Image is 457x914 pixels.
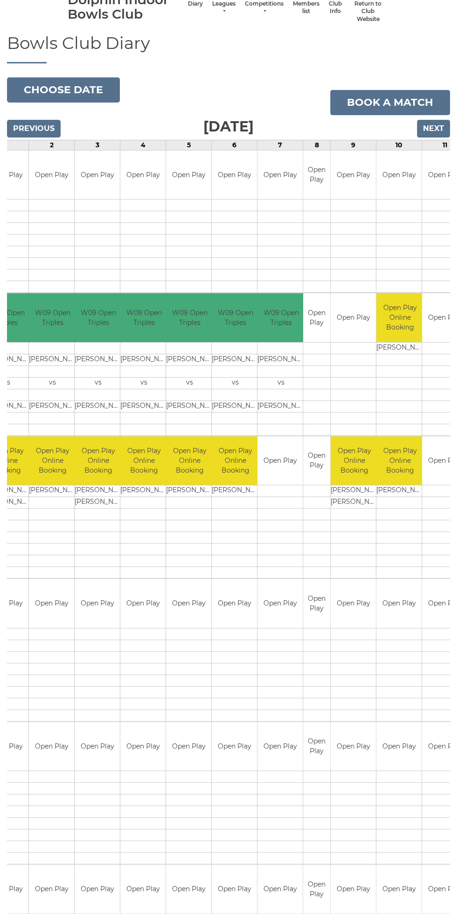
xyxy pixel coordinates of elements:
[166,377,213,389] td: vs
[166,865,211,914] td: Open Play
[376,579,422,628] td: Open Play
[331,140,376,150] td: 9
[29,579,74,628] td: Open Play
[75,293,122,342] td: W09 Open Triples
[257,140,303,150] td: 7
[29,377,76,389] td: vs
[166,151,211,199] td: Open Play
[212,579,257,628] td: Open Play
[120,722,166,771] td: Open Play
[417,120,450,137] input: Next
[330,90,450,115] a: Book a match
[257,579,303,628] td: Open Play
[376,293,423,342] td: Open Play Online Booking
[212,865,257,914] td: Open Play
[376,342,423,354] td: [PERSON_NAME]
[166,579,211,628] td: Open Play
[120,485,167,497] td: [PERSON_NAME]
[75,865,120,914] td: Open Play
[75,377,122,389] td: vs
[166,354,213,365] td: [PERSON_NAME]
[120,354,167,365] td: [PERSON_NAME]
[212,140,257,150] td: 6
[331,497,378,509] td: [PERSON_NAME]
[7,120,61,137] input: Previous
[212,293,259,342] td: W09 Open Triples
[166,400,213,412] td: [PERSON_NAME]
[120,140,166,150] td: 4
[120,151,166,199] td: Open Play
[376,140,422,150] td: 10
[166,485,213,497] td: [PERSON_NAME]
[29,140,75,150] td: 2
[75,485,122,497] td: [PERSON_NAME]
[331,865,376,914] td: Open Play
[257,151,303,199] td: Open Play
[212,722,257,771] td: Open Play
[75,354,122,365] td: [PERSON_NAME]
[303,865,330,914] td: Open Play
[257,400,305,412] td: [PERSON_NAME]
[303,140,331,150] td: 8
[29,865,74,914] td: Open Play
[303,579,330,628] td: Open Play
[257,436,303,485] td: Open Play
[303,436,330,485] td: Open Play
[212,485,259,497] td: [PERSON_NAME]
[7,34,450,63] h1: Bowls Club Diary
[376,722,422,771] td: Open Play
[376,485,423,497] td: [PERSON_NAME]
[29,722,74,771] td: Open Play
[303,293,330,342] td: Open Play
[75,497,122,509] td: [PERSON_NAME]
[120,377,167,389] td: vs
[331,436,378,485] td: Open Play Online Booking
[376,151,422,199] td: Open Play
[331,151,376,199] td: Open Play
[166,722,211,771] td: Open Play
[257,865,303,914] td: Open Play
[29,293,76,342] td: W09 Open Triples
[75,140,120,150] td: 3
[376,865,422,914] td: Open Play
[75,436,122,485] td: Open Play Online Booking
[212,151,257,199] td: Open Play
[75,579,120,628] td: Open Play
[75,722,120,771] td: Open Play
[29,485,76,497] td: [PERSON_NAME]
[331,722,376,771] td: Open Play
[29,151,74,199] td: Open Play
[120,579,166,628] td: Open Play
[120,293,167,342] td: W09 Open Triples
[166,140,212,150] td: 5
[29,436,76,485] td: Open Play Online Booking
[376,436,423,485] td: Open Play Online Booking
[257,377,305,389] td: vs
[120,865,166,914] td: Open Play
[120,436,167,485] td: Open Play Online Booking
[212,354,259,365] td: [PERSON_NAME]
[303,722,330,771] td: Open Play
[331,293,376,342] td: Open Play
[257,293,305,342] td: W09 Open Triples
[212,377,259,389] td: vs
[257,354,305,365] td: [PERSON_NAME]
[120,400,167,412] td: [PERSON_NAME]
[75,400,122,412] td: [PERSON_NAME]
[331,485,378,497] td: [PERSON_NAME]
[212,400,259,412] td: [PERSON_NAME]
[29,400,76,412] td: [PERSON_NAME]
[29,354,76,365] td: [PERSON_NAME]
[166,293,213,342] td: W09 Open Triples
[7,77,120,103] button: Choose date
[166,436,213,485] td: Open Play Online Booking
[257,722,303,771] td: Open Play
[212,436,259,485] td: Open Play Online Booking
[75,151,120,199] td: Open Play
[331,579,376,628] td: Open Play
[303,151,330,199] td: Open Play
